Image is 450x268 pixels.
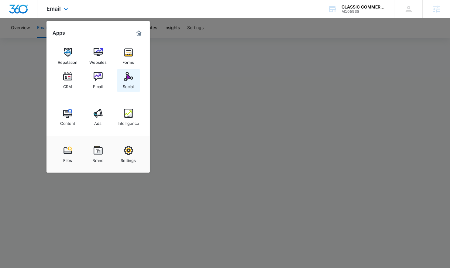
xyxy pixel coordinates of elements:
[53,30,65,36] h2: Apps
[87,45,110,68] a: Websites
[63,155,72,163] div: Files
[123,81,134,89] div: Social
[89,57,107,65] div: Websites
[46,5,61,12] span: Email
[121,155,136,163] div: Settings
[60,118,75,126] div: Content
[58,57,78,65] div: Reputation
[93,81,103,89] div: Email
[56,45,79,68] a: Reputation
[123,57,134,65] div: Forms
[56,106,79,129] a: Content
[94,118,102,126] div: Ads
[56,69,79,92] a: CRM
[87,106,110,129] a: Ads
[117,69,140,92] a: Social
[342,9,386,14] div: account id
[92,155,104,163] div: Brand
[117,143,140,166] a: Settings
[63,81,72,89] div: CRM
[117,45,140,68] a: Forms
[56,143,79,166] a: Files
[342,5,386,9] div: account name
[118,118,139,126] div: Intelligence
[87,143,110,166] a: Brand
[117,106,140,129] a: Intelligence
[134,28,144,38] a: Marketing 360® Dashboard
[87,69,110,92] a: Email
